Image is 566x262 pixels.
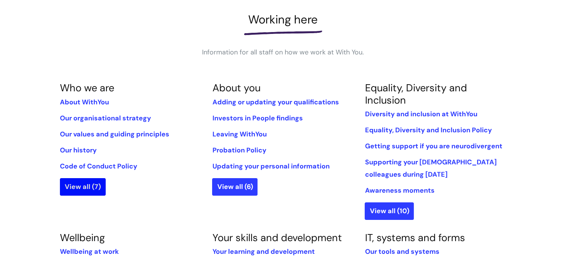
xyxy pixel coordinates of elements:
[212,130,266,139] a: Leaving WithYou
[60,81,114,94] a: Who we are
[365,202,414,220] a: View all (10)
[365,186,434,195] a: Awareness moments
[60,178,106,195] a: View all (7)
[365,142,502,151] a: Getting support if you are neurodivergent
[365,247,439,256] a: Our tools and systems
[212,81,260,94] a: About you
[60,162,137,171] a: Code of Conduct Policy
[212,114,303,123] a: Investors in People findings
[60,130,169,139] a: Our values and guiding principles
[60,98,109,107] a: About WithYou
[212,178,258,195] a: View all (6)
[60,114,151,123] a: Our organisational strategy
[60,13,506,26] h1: Working here
[365,126,492,135] a: Equality, Diversity and Inclusion Policy
[60,247,119,256] a: Wellbeing at work
[212,231,342,244] a: Your skills and development
[212,162,329,171] a: Updating your personal information
[172,46,395,58] p: Information for all staff on how we work at With You.
[212,146,266,155] a: Probation Policy
[365,158,496,179] a: Supporting your [DEMOGRAPHIC_DATA] colleagues during [DATE]
[365,81,467,106] a: Equality, Diversity and Inclusion
[365,110,477,119] a: Diversity and inclusion at WithYou
[60,146,97,155] a: Our history
[365,231,465,244] a: IT, systems and forms
[212,98,339,107] a: Adding or updating your qualifications
[212,247,314,256] a: Your learning and development
[60,231,105,244] a: Wellbeing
